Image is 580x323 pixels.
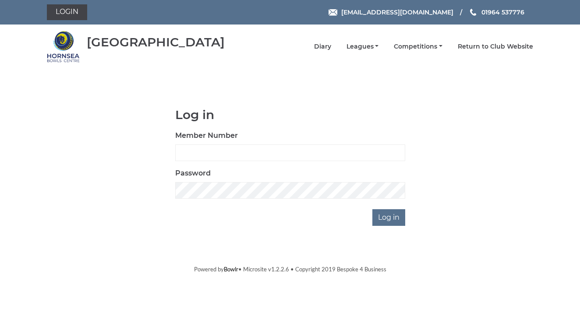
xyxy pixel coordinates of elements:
[224,266,238,273] a: Bowlr
[458,42,533,51] a: Return to Club Website
[372,209,405,226] input: Log in
[347,42,379,51] a: Leagues
[175,108,405,122] h1: Log in
[314,42,331,51] a: Diary
[47,4,87,20] a: Login
[47,30,80,63] img: Hornsea Bowls Centre
[341,8,453,16] span: [EMAIL_ADDRESS][DOMAIN_NAME]
[329,9,337,16] img: Email
[329,7,453,17] a: Email [EMAIL_ADDRESS][DOMAIN_NAME]
[87,35,225,49] div: [GEOGRAPHIC_DATA]
[194,266,386,273] span: Powered by • Microsite v1.2.2.6 • Copyright 2019 Bespoke 4 Business
[470,9,476,16] img: Phone us
[175,168,211,179] label: Password
[394,42,442,51] a: Competitions
[481,8,524,16] span: 01964 537776
[175,130,238,141] label: Member Number
[469,7,524,17] a: Phone us 01964 537776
